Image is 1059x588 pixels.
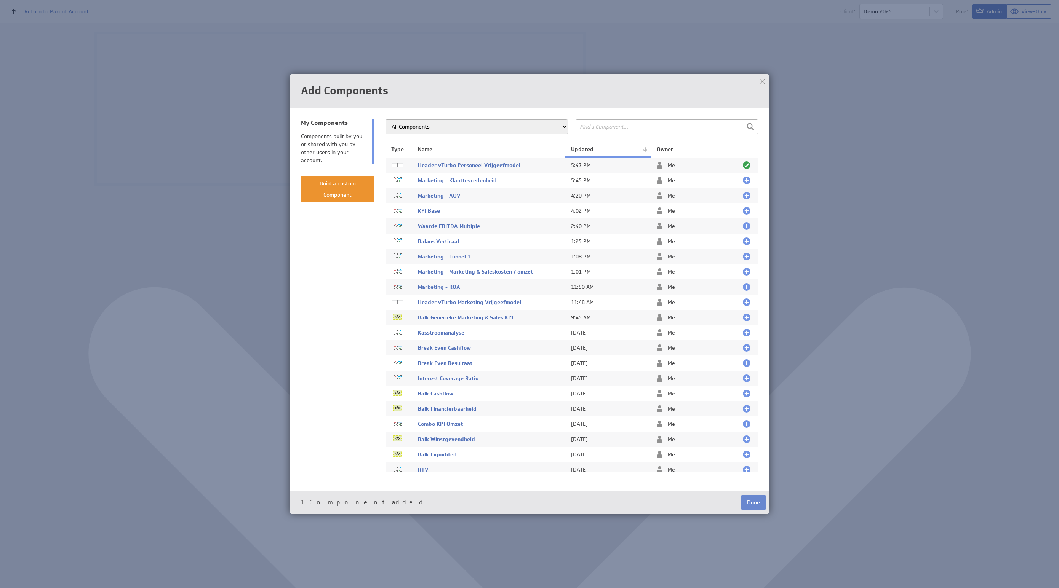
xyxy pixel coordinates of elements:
[392,420,403,426] img: icon-panel_grid.png
[392,283,403,289] img: icon-panel_grid.png
[412,249,565,264] td: Marketing - Funnel 1
[657,436,675,443] span: Me
[576,119,758,134] input: Find a Component...
[418,329,464,336] span: Kasstroomanalyse
[301,119,368,127] div: My Components
[657,466,675,473] span: Me
[418,451,457,458] span: Balk Liquiditeit
[392,268,403,274] img: icon-panel_grid.png
[392,390,403,396] img: icon-html_tpl2.png
[657,405,675,412] span: Me
[657,451,675,458] span: Me
[571,223,591,229] span: Aug 25, 2025 2:40 PM
[657,238,675,245] span: Me
[571,375,588,382] span: Aug 21, 2025 8:02 AM
[392,435,403,441] img: icon-html_tpl2.png
[412,234,565,249] td: Balans Verticaal
[412,325,565,340] td: Kasstroomanalyse
[412,264,565,279] td: Marketing - Marketing &amp; Saleskosten / omzet
[657,344,675,351] span: Me
[418,436,475,443] span: Balk Winstgevendheid
[418,207,440,214] span: KPI Base
[657,268,675,275] span: Me
[657,284,675,290] span: Me
[741,495,766,510] button: Done
[412,355,565,371] td: Break Even Resultaat
[657,253,675,260] span: Me
[571,436,588,443] span: Aug 21, 2025 8:02 AM
[412,310,565,325] td: Balk Generieke Marketing &amp; Sales KPI
[392,359,403,365] img: icon-panel_grid.png
[571,238,591,245] span: Aug 25, 2025 1:25 PM
[571,207,591,214] span: Aug 25, 2025 4:02 PM
[392,177,403,183] img: icon-panel_grid.png
[412,295,565,310] td: Header vTurbo Marketing Vrijgeefmodel
[571,177,591,184] span: Aug 25, 2025 5:45 PM
[418,238,459,245] span: Balans Verticaal
[657,375,675,382] span: Me
[571,421,588,427] span: Aug 21, 2025 8:02 AM
[392,222,403,228] img: icon-panel_grid.png
[392,405,403,411] img: icon-html_tpl2.png
[418,284,460,290] span: Marketing - ROA
[657,360,675,367] span: Me
[571,390,588,397] span: Aug 21, 2025 8:02 AM
[301,86,758,96] h1: Add Components
[657,207,675,214] span: Me
[418,162,520,169] span: Header vTurbo Personeel Vrijgeefmodel
[392,237,403,244] img: icon-panel_grid.png
[301,132,368,164] div: Components built by you or shared with you by other users in your account.
[657,329,675,336] span: Me
[412,142,565,157] th: Name
[412,386,565,401] td: Balk Cashflow
[571,253,591,260] span: Aug 25, 2025 1:08 PM
[418,390,453,397] span: Balk Cashflow
[412,462,565,477] td: RTV
[418,344,471,351] span: Break Even Cashflow
[418,375,478,382] span: Interest Coverage Ratio
[412,188,565,203] td: Marketing - AOV
[571,162,591,169] span: Aug 25, 2025 5:47 PM
[571,329,588,336] span: Aug 24, 2025 2:39 PM
[392,298,403,304] img: icon-table.png
[571,284,594,290] span: Aug 25, 2025 11:50 AM
[571,268,591,275] span: Aug 25, 2025 1:01 PM
[657,421,675,427] span: Me
[412,218,565,234] td: Waarde EBITDA Multiple
[565,142,651,157] th: Updated
[418,299,521,306] span: Header vTurbo Marketing Vrijgeefmodel
[392,451,403,457] img: icon-html_tpl2.png
[412,157,565,173] td: Header vTurbo Personeel Vrijgeefmodel
[392,344,403,350] img: icon-panel_grid.png
[412,416,565,432] td: Combo KPI Omzet
[412,371,565,386] td: Interest Coverage Ratio
[301,499,426,506] span: 1 Component added
[392,192,403,198] img: icon-panel_grid.png
[657,223,675,229] span: Me
[571,466,588,473] span: Aug 21, 2025 8:02 AM
[418,192,461,199] span: Marketing - AOV
[386,142,412,157] th: Type
[418,314,513,321] span: Balk Generieke Marketing & Sales KPI
[392,329,403,335] img: icon-panel_grid.png
[571,451,588,458] span: Aug 21, 2025 8:02 AM
[418,360,472,367] span: Break Even Resultaat
[412,401,565,416] td: Balk Financierbaarheid
[418,421,463,427] span: Combo KPI Omzet
[571,360,588,367] span: Aug 21, 2025 8:02 AM
[657,299,675,306] span: Me
[392,253,403,259] img: icon-panel_grid.png
[392,466,403,472] img: icon-panel_grid.png
[412,203,565,218] td: KPI Base
[571,299,594,306] span: Aug 25, 2025 11:48 AM
[418,253,470,260] span: Marketing - Funnel 1
[418,177,497,184] span: Marketing - Klanttevredenheid
[657,390,675,397] span: Me
[412,340,565,355] td: Break Even Cashflow
[412,432,565,447] td: Balk Winstgevendheid
[301,176,374,202] button: Build a custom Component
[571,314,591,321] span: Aug 25, 2025 9:45 AM
[657,192,675,199] span: Me
[571,405,588,412] span: Aug 21, 2025 8:02 AM
[571,344,588,351] span: Aug 21, 2025 8:02 AM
